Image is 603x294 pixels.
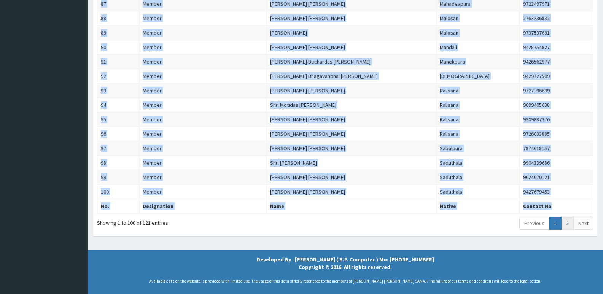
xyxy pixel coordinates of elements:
[97,141,139,156] td: 97
[139,25,267,40] td: Member
[436,98,520,112] td: Ralisana
[139,11,267,25] td: Member
[520,11,593,25] td: 2763236832
[97,127,139,141] td: 96
[97,184,139,199] td: 100
[97,170,139,184] td: 99
[97,156,139,170] td: 98
[97,112,139,127] td: 95
[267,83,436,98] td: [PERSON_NAME] [PERSON_NAME]
[139,83,267,98] td: Member
[139,199,267,213] th: Designation
[139,112,267,127] td: Member
[520,40,593,54] td: 9428754827
[267,98,436,112] td: Shri Motidas [PERSON_NAME]
[436,69,520,83] td: [DEMOGRAPHIC_DATA]
[549,217,562,230] a: 1
[139,54,267,69] td: Member
[139,40,267,54] td: Member
[436,11,520,25] td: Malosan
[520,69,593,83] td: 9429727509
[436,184,520,199] td: Saduthala
[139,156,267,170] td: Member
[561,217,574,230] a: 2
[267,25,436,40] td: [PERSON_NAME]
[97,98,139,112] td: 94
[436,40,520,54] td: Mandali
[573,217,593,230] a: Next
[520,170,593,184] td: 9624070121
[520,184,593,199] td: 9427679453
[139,141,267,156] td: Member
[97,40,139,54] td: 90
[139,184,267,199] td: Member
[257,256,434,270] strong: Developed By : [PERSON_NAME] ( B.E. Computer ) Mo: [PHONE_NUMBER] Copyright © 2016. All rights re...
[436,25,520,40] td: Malosan
[520,98,593,112] td: 9099405638
[97,69,139,83] td: 92
[267,54,436,69] td: [PERSON_NAME] Bechardas [PERSON_NAME]
[97,11,139,25] td: 88
[139,98,267,112] td: Member
[267,184,436,199] td: [PERSON_NAME] [PERSON_NAME]
[519,217,549,230] a: Previous
[520,112,593,127] td: 9909887376
[436,127,520,141] td: Ralisana
[436,83,520,98] td: Ralisana
[267,199,436,213] th: Name
[139,69,267,83] td: Member
[267,112,436,127] td: [PERSON_NAME] [PERSON_NAME]
[139,170,267,184] td: Member
[520,156,593,170] td: 9904339686
[436,156,520,170] td: Saduthala
[97,25,139,40] td: 89
[436,170,520,184] td: Saduthala
[97,199,139,213] th: No.
[267,11,436,25] td: [PERSON_NAME] [PERSON_NAME]
[520,25,593,40] td: 9737537691
[520,83,593,98] td: 9727196639
[97,83,139,98] td: 93
[267,170,436,184] td: [PERSON_NAME] [PERSON_NAME]
[97,54,139,69] td: 91
[139,127,267,141] td: Member
[267,40,436,54] td: [PERSON_NAME] [PERSON_NAME]
[267,127,436,141] td: [PERSON_NAME] [PERSON_NAME]
[436,54,520,69] td: Manekpura
[436,199,520,213] th: Native
[267,156,436,170] td: Shri [PERSON_NAME]
[97,216,297,227] div: Showing 1 to 100 of 121 entries
[520,54,593,69] td: 9426562977
[267,141,436,156] td: [PERSON_NAME] [PERSON_NAME]
[267,69,436,83] td: [PERSON_NAME] Bhagavanbhai [PERSON_NAME]
[520,199,593,213] th: Contact No
[436,112,520,127] td: Ralisana
[520,127,593,141] td: 9726033885
[436,141,520,156] td: Sabalpura
[93,278,597,284] p: Available data on the website is provided with limited use. The usage of this data strictly restr...
[520,141,593,156] td: 7874618157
